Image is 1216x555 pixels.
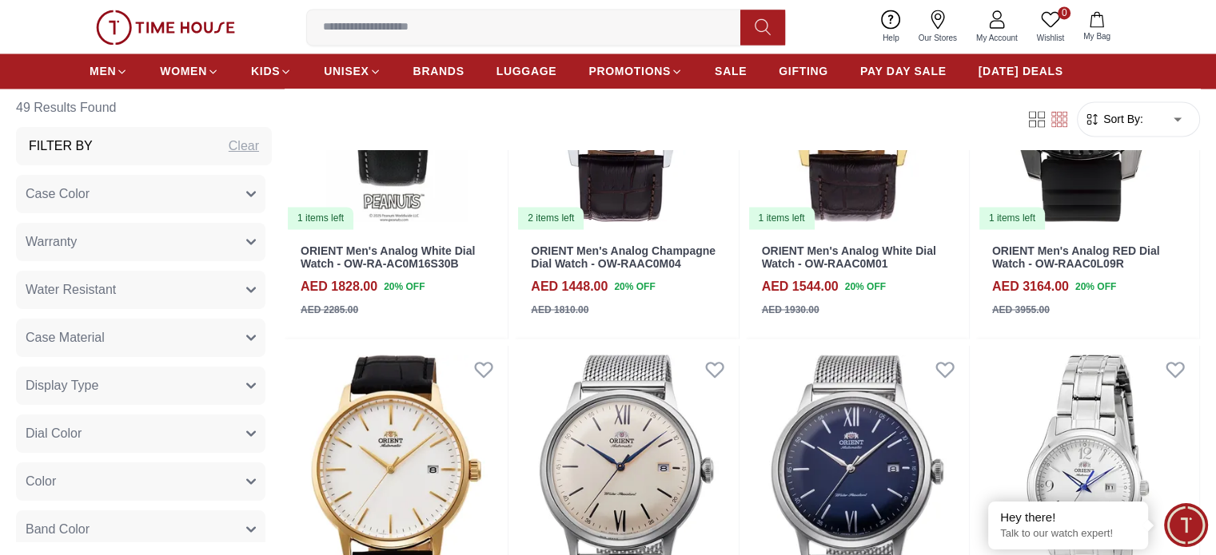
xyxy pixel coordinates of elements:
[16,415,265,454] button: Dial Color
[1000,527,1136,541] p: Talk to our watch expert!
[992,276,1069,295] h4: AED 3164.00
[229,137,259,157] div: Clear
[496,57,557,85] a: LUGGAGE
[909,6,967,47] a: Our Stores
[912,32,963,44] span: Our Stores
[413,63,464,79] span: BRANDS
[26,233,77,252] span: Warranty
[992,244,1160,270] a: ORIENT Men's Analog RED Dial Watch - OW-RAAC0L09R
[588,57,683,85] a: PROMOTIONS
[1075,279,1116,293] span: 20 % OFF
[251,63,280,79] span: KIDS
[384,279,425,293] span: 20 % OFF
[26,425,82,444] span: Dial Color
[531,302,588,316] div: AED 1810.00
[762,276,839,295] h4: AED 1544.00
[26,377,98,396] span: Display Type
[251,57,292,85] a: KIDS
[779,57,828,85] a: GIFTING
[762,244,936,270] a: ORIENT Men's Analog White Dial Watch - OW-RAAC0M01
[16,319,265,358] button: Case Material
[614,279,655,293] span: 20 % OFF
[29,137,93,157] h3: Filter By
[496,63,557,79] span: LUGGAGE
[16,463,265,501] button: Color
[413,57,464,85] a: BRANDS
[324,57,381,85] a: UNISEX
[979,63,1063,79] span: [DATE] DEALS
[1100,112,1143,128] span: Sort By:
[96,10,235,45] img: ...
[26,185,90,204] span: Case Color
[860,63,947,79] span: PAY DAY SALE
[1000,509,1136,525] div: Hey there!
[979,57,1063,85] a: [DATE] DEALS
[16,511,265,549] button: Band Color
[876,32,906,44] span: Help
[979,207,1045,229] div: 1 items left
[860,57,947,85] a: PAY DAY SALE
[16,224,265,262] button: Warranty
[16,272,265,310] button: Water Resistant
[1077,30,1117,42] span: My Bag
[518,207,584,229] div: 2 items left
[16,176,265,214] button: Case Color
[749,207,815,229] div: 1 items left
[16,89,272,128] h6: 49 Results Found
[531,244,716,270] a: ORIENT Men's Analog Champagne Dial Watch - OW-RAAC0M04
[970,32,1024,44] span: My Account
[1027,6,1074,47] a: 0Wishlist
[1164,503,1208,547] div: Chat Widget
[715,63,747,79] span: SALE
[1031,32,1070,44] span: Wishlist
[26,329,105,348] span: Case Material
[324,63,369,79] span: UNISEX
[301,302,358,316] div: AED 2285.00
[762,302,819,316] div: AED 1930.00
[26,521,90,540] span: Band Color
[779,63,828,79] span: GIFTING
[992,302,1050,316] div: AED 3955.00
[288,207,353,229] div: 1 items left
[90,63,116,79] span: MEN
[26,473,56,492] span: Color
[1084,112,1143,128] button: Sort By:
[715,57,747,85] a: SALE
[873,6,909,47] a: Help
[588,63,671,79] span: PROMOTIONS
[160,57,219,85] a: WOMEN
[1074,8,1120,46] button: My Bag
[531,276,608,295] h4: AED 1448.00
[26,281,116,300] span: Water Resistant
[301,244,475,270] a: ORIENT Men's Analog White Dial Watch - OW-RA-AC0M16S30B
[160,63,207,79] span: WOMEN
[1058,6,1070,19] span: 0
[301,276,377,295] h4: AED 1828.00
[845,279,886,293] span: 20 % OFF
[16,367,265,406] button: Display Type
[90,57,128,85] a: MEN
